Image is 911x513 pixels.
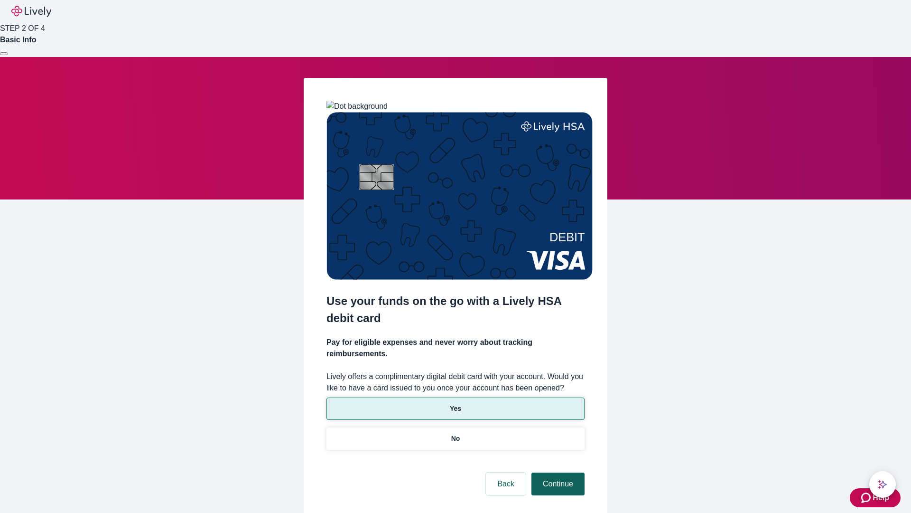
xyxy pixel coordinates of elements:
h2: Use your funds on the go with a Lively HSA debit card [326,293,585,327]
label: Lively offers a complimentary digital debit card with your account. Would you like to have a card... [326,371,585,394]
img: Lively [11,6,51,17]
button: Continue [531,473,585,495]
p: Yes [450,404,461,414]
button: No [326,427,585,450]
button: Zendesk support iconHelp [850,488,901,507]
p: No [451,434,460,444]
button: Back [486,473,526,495]
svg: Zendesk support icon [861,492,873,503]
button: Yes [326,398,585,420]
svg: Lively AI Assistant [878,480,887,489]
img: Dot background [326,101,388,112]
h4: Pay for eligible expenses and never worry about tracking reimbursements. [326,337,585,360]
img: Debit card [326,112,593,280]
button: chat [869,471,896,498]
span: Help [873,492,889,503]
